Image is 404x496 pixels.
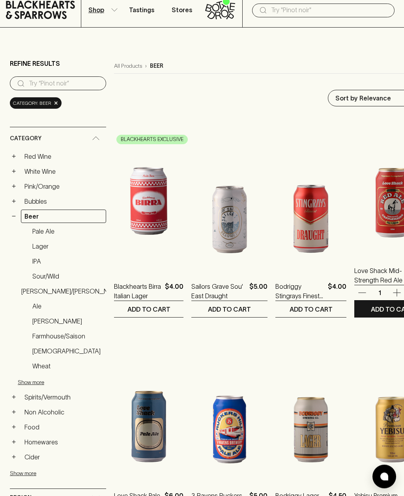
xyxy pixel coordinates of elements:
[328,282,346,301] p: $4.00
[21,180,106,193] a: Pink/Orange
[10,182,18,190] button: +
[13,99,51,107] span: Category: beer
[10,453,18,461] button: +
[18,284,126,298] a: [PERSON_NAME]/[PERSON_NAME]
[150,62,163,70] p: beer
[114,62,142,70] a: All Products
[10,127,106,150] div: Category
[29,329,106,343] a: Farmhouse/Saison
[88,5,104,15] p: Shop
[191,301,267,317] button: ADD TO CART
[114,341,183,479] img: Love Shack Pale Ale
[191,132,267,270] img: Sailors Grave Sou' East Draught
[10,465,113,481] button: Show more
[290,305,333,314] p: ADD TO CART
[21,435,106,449] a: Homewares
[10,197,18,205] button: +
[275,301,346,317] button: ADD TO CART
[10,423,18,431] button: +
[275,282,325,301] a: Bodriggy Stingrays Finest Draught
[165,282,183,301] p: $4.00
[18,374,121,390] button: Show more
[21,405,106,419] a: Non Alcoholic
[29,225,106,238] a: Pale Ale
[114,132,183,270] img: Blackhearts Birra Italian Lager
[191,282,246,301] a: Sailors Grave Sou' East Draught
[21,150,106,163] a: Red Wine
[370,288,389,297] p: 1
[10,408,18,416] button: +
[335,93,391,103] p: Sort by Relevance
[10,152,18,160] button: +
[21,210,106,223] a: Beer
[21,195,106,208] a: Bubbles
[114,301,183,317] button: ADD TO CART
[29,299,106,313] a: Ale
[10,212,18,220] button: −
[29,269,106,283] a: Sour/Wild
[21,450,106,464] a: Cider
[191,341,267,479] img: 3 Ravens Ruckers Hill Pale Ale
[114,282,162,301] a: Blackhearts Birra Italian Lager
[129,5,154,15] p: Tastings
[29,77,100,90] input: Try “Pinot noir”
[172,5,192,15] p: Stores
[29,314,106,328] a: [PERSON_NAME]
[21,165,106,178] a: White Wine
[29,240,106,253] a: Lager
[208,305,251,314] p: ADD TO CART
[10,59,60,68] p: Refine Results
[21,420,106,434] a: Food
[249,282,267,301] p: $5.00
[380,472,388,480] img: bubble-icon
[10,438,18,446] button: +
[29,344,106,358] a: [DEMOGRAPHIC_DATA]
[10,167,18,175] button: +
[145,62,147,70] p: ›
[10,393,18,401] button: +
[10,134,41,143] span: Category
[21,390,106,404] a: Spirits/Vermouth
[271,4,388,17] input: Try "Pinot noir"
[29,255,106,268] a: IPA
[275,341,346,479] img: Bodriggy Lager
[275,132,346,270] img: Bodriggy Stingrays Finest Draught
[127,305,170,314] p: ADD TO CART
[29,359,106,373] a: Wheat
[54,99,58,107] span: ×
